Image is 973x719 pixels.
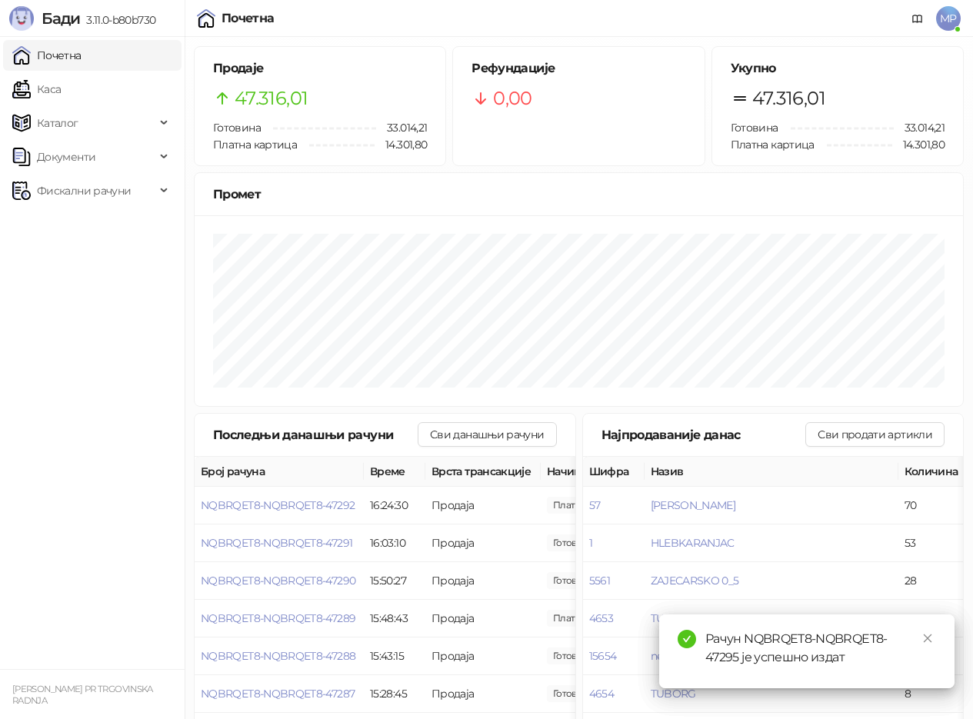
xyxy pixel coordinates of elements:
span: Готовина [731,121,778,135]
span: Готовина [213,121,261,135]
button: Сви данашњи рачуни [418,422,556,447]
div: Последњи данашњи рачуни [213,425,418,444]
h5: Рефундације [472,59,685,78]
button: NQBRQET8-NQBRQET8-47292 [201,498,355,512]
a: Документација [905,6,930,31]
span: 3.11.0-b80b730 [80,13,155,27]
span: 47.316,01 [752,84,825,113]
span: 47.316,01 [235,84,308,113]
button: NQBRQET8-NQBRQET8-47290 [201,574,355,588]
button: 5561 [589,574,610,588]
button: 4653 [589,611,613,625]
button: 57 [589,498,601,512]
th: Начини плаћања [541,457,695,487]
span: 375,00 [547,572,599,589]
td: 15:43:15 [364,637,425,675]
button: 4654 [589,687,614,701]
span: Платна картица [213,138,297,151]
button: ZAJECARSKO 0_5 [651,574,739,588]
td: 16:24:30 [364,487,425,524]
a: Каса [12,74,61,105]
th: Број рачуна [195,457,364,487]
td: Продаја [425,524,541,562]
td: Продаја [425,600,541,637]
th: Шифра [583,457,645,487]
span: 14.301,80 [892,136,945,153]
th: Врста трансакције [425,457,541,487]
button: nes 3in1 [651,649,688,663]
button: HLEBKARANJAC [651,536,735,550]
span: 150,00 [547,534,599,551]
button: NQBRQET8-NQBRQET8-47291 [201,536,352,550]
small: [PERSON_NAME] PR TRGOVINSKA RADNJA [12,684,153,706]
button: 1 [589,536,592,550]
td: 28 [898,562,968,600]
span: 1.700,00 [547,610,629,627]
a: Почетна [12,40,82,71]
span: Бади [42,9,80,28]
td: 16:03:10 [364,524,425,562]
span: 646,00 [547,647,599,664]
td: Продаја [425,637,541,675]
td: 15:48:43 [364,600,425,637]
div: Најпродаваније данас [601,425,806,444]
button: NQBRQET8-NQBRQET8-47289 [201,611,355,625]
td: 12 [898,600,968,637]
td: Продаја [425,562,541,600]
button: NQBRQET8-NQBRQET8-47287 [201,687,355,701]
div: Почетна [222,12,275,25]
span: Каталог [37,108,78,138]
td: 53 [898,524,968,562]
span: 33.014,21 [376,119,427,136]
span: MP [936,6,961,31]
img: Logo [9,6,34,31]
span: 0,00 [493,84,531,113]
th: Назив [645,457,898,487]
button: NQBRQET8-NQBRQET8-47288 [201,649,355,663]
th: Количина [898,457,968,487]
button: 15654 [589,649,617,663]
span: 14.301,80 [375,136,427,153]
button: [PERSON_NAME] [651,498,736,512]
button: TUBORG [651,611,696,625]
th: Време [364,457,425,487]
span: Фискални рачуни [37,175,131,206]
td: Продаја [425,675,541,713]
div: Промет [213,185,945,204]
td: 15:50:27 [364,562,425,600]
span: Документи [37,141,95,172]
td: 70 [898,487,968,524]
h5: Укупно [731,59,945,78]
span: 33.014,21 [894,119,945,136]
td: 15:28:45 [364,675,425,713]
td: Продаја [425,487,541,524]
button: TUBORG [651,687,696,701]
span: Платна картица [731,138,815,151]
button: Сви продати артикли [805,422,945,447]
span: 430,00 [547,685,599,702]
h5: Продаје [213,59,427,78]
span: 1.530,55 [547,497,629,514]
